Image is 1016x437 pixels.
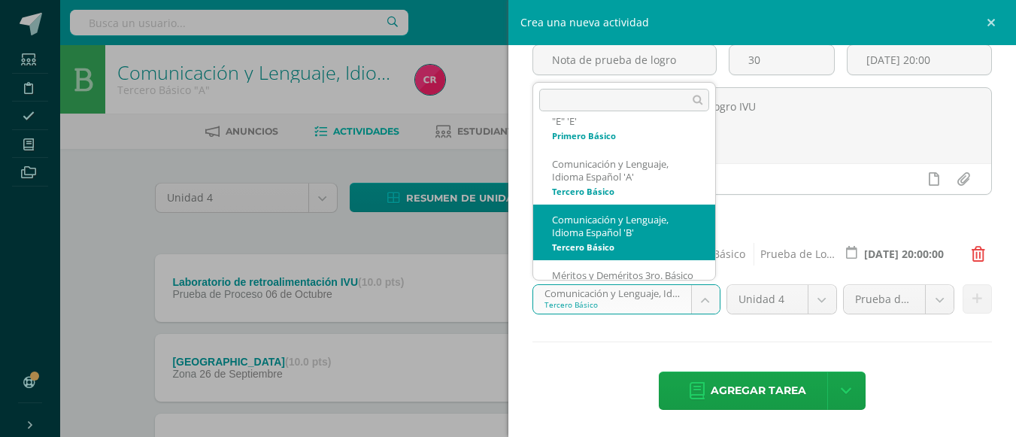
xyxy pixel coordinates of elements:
[552,214,696,239] div: Comunicación y Lenguaje, Idioma Español 'B'
[552,132,696,140] div: Primero Básico
[552,158,696,184] div: Comunicación y Lenguaje, Idioma Español 'A'
[552,187,696,196] div: Tercero Básico
[552,269,696,295] div: Méritos y Deméritos 3ro. Básico "A" 'A'
[552,243,696,251] div: Tercero Básico
[552,102,696,128] div: Méritos y Deméritos 1ro. Básico "E" 'E'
